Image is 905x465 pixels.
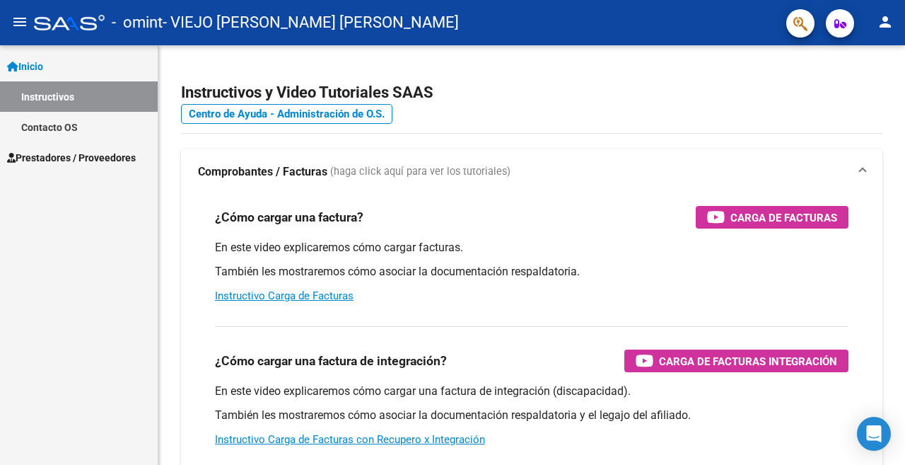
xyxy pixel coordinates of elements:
[181,79,882,106] h2: Instructivos y Video Tutoriales SAAS
[215,433,485,446] a: Instructivo Carga de Facturas con Recupero x Integración
[624,350,848,372] button: Carga de Facturas Integración
[696,206,848,229] button: Carga de Facturas
[112,7,163,38] span: - omint
[215,384,848,399] p: En este video explicaremos cómo cargar una factura de integración (discapacidad).
[215,264,848,280] p: También les mostraremos cómo asociar la documentación respaldatoria.
[181,149,882,195] mat-expansion-panel-header: Comprobantes / Facturas (haga click aquí para ver los tutoriales)
[877,13,894,30] mat-icon: person
[7,59,43,74] span: Inicio
[215,289,354,302] a: Instructivo Carga de Facturas
[857,417,891,451] div: Open Intercom Messenger
[730,209,837,226] span: Carga de Facturas
[215,240,848,256] p: En este video explicaremos cómo cargar facturas.
[7,150,136,166] span: Prestadores / Proveedores
[215,351,447,371] h3: ¿Cómo cargar una factura de integración?
[215,207,363,227] h3: ¿Cómo cargar una factura?
[659,352,837,370] span: Carga de Facturas Integración
[198,164,327,180] strong: Comprobantes / Facturas
[11,13,28,30] mat-icon: menu
[163,7,459,38] span: - VIEJO [PERSON_NAME] [PERSON_NAME]
[330,164,510,180] span: (haga click aquí para ver los tutoriales)
[181,104,392,124] a: Centro de Ayuda - Administración de O.S.
[215,408,848,423] p: También les mostraremos cómo asociar la documentación respaldatoria y el legajo del afiliado.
